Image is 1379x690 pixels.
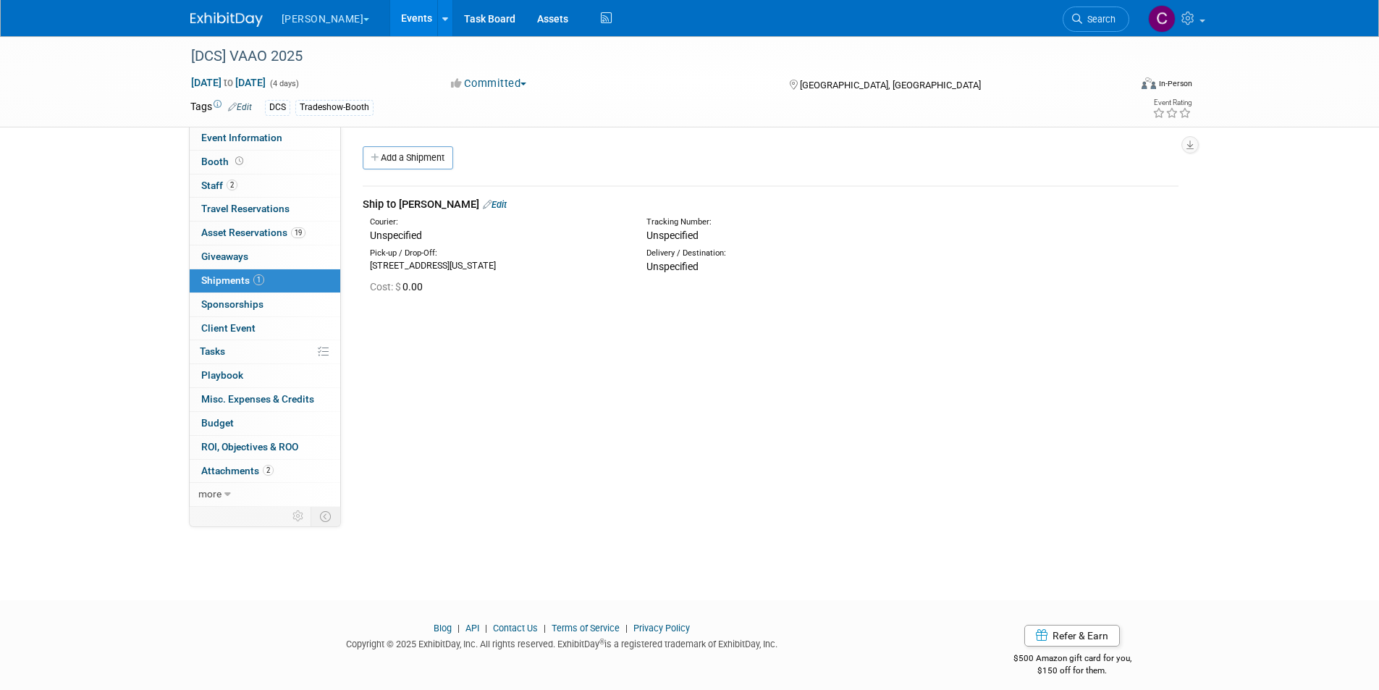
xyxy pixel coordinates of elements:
a: Event Information [190,127,340,150]
img: Cassidy Wright [1148,5,1176,33]
span: 0.00 [370,281,429,293]
span: 1 [253,274,264,285]
a: Tasks [190,340,340,363]
span: [DATE] [DATE] [190,76,266,89]
span: Budget [201,417,234,429]
a: Search [1063,7,1129,32]
span: | [540,623,549,634]
div: Ship to [PERSON_NAME] [363,197,1178,212]
div: [STREET_ADDRESS][US_STATE] [370,259,625,272]
div: In-Person [1158,78,1192,89]
span: [GEOGRAPHIC_DATA], [GEOGRAPHIC_DATA] [800,80,981,91]
span: Search [1082,14,1116,25]
a: Blog [434,623,452,634]
div: Copyright © 2025 ExhibitDay, Inc. All rights reserved. ExhibitDay is a registered trademark of Ex... [190,634,935,651]
span: Booth [201,156,246,167]
span: Asset Reservations [201,227,305,238]
a: API [465,623,479,634]
span: Staff [201,180,237,191]
span: Booth not reserved yet [232,156,246,167]
a: ROI, Objectives & ROO [190,436,340,459]
span: 19 [291,227,305,238]
a: Misc. Expenses & Credits [190,388,340,411]
a: Travel Reservations [190,198,340,221]
div: Event Rating [1152,99,1192,106]
span: Client Event [201,322,256,334]
div: $150 off for them. [956,665,1189,677]
span: (4 days) [269,79,299,88]
div: Unspecified [370,228,625,243]
a: Add a Shipment [363,146,453,169]
a: Shipments1 [190,269,340,293]
td: Personalize Event Tab Strip [286,507,311,526]
img: ExhibitDay [190,12,263,27]
span: 2 [227,180,237,190]
a: Budget [190,412,340,435]
div: Tradeshow-Booth [295,100,374,115]
div: [DCS] VAAO 2025 [186,43,1108,70]
span: more [198,488,222,500]
span: Giveaways [201,251,248,262]
span: Shipments [201,274,264,286]
div: DCS [265,100,290,115]
span: 2 [263,465,274,476]
span: Playbook [201,369,243,381]
a: Privacy Policy [633,623,690,634]
span: | [622,623,631,634]
div: Event Format [1044,75,1193,97]
a: more [190,483,340,506]
a: Staff2 [190,174,340,198]
a: Terms of Service [552,623,620,634]
a: Playbook [190,364,340,387]
span: Unspecified [646,261,699,272]
td: Toggle Event Tabs [311,507,340,526]
span: Attachments [201,465,274,476]
button: Committed [446,76,532,91]
img: Format-Inperson.png [1142,77,1156,89]
div: Pick-up / Drop-Off: [370,248,625,259]
span: | [481,623,491,634]
a: Booth [190,151,340,174]
div: $500 Amazon gift card for you, [956,643,1189,676]
a: Giveaways [190,245,340,269]
div: Delivery / Destination: [646,248,901,259]
a: Sponsorships [190,293,340,316]
div: Tracking Number: [646,216,971,228]
div: Courier: [370,216,625,228]
sup: ® [599,638,604,646]
span: | [454,623,463,634]
span: Travel Reservations [201,203,290,214]
td: Tags [190,99,252,116]
a: Edit [483,199,507,210]
span: Sponsorships [201,298,263,310]
a: Attachments2 [190,460,340,483]
a: Contact Us [493,623,538,634]
a: Asset Reservations19 [190,222,340,245]
a: Edit [228,102,252,112]
span: Event Information [201,132,282,143]
span: Tasks [200,345,225,357]
span: to [222,77,235,88]
a: Client Event [190,317,340,340]
span: Misc. Expenses & Credits [201,393,314,405]
a: Refer & Earn [1024,625,1120,647]
span: Unspecified [646,230,699,241]
span: ROI, Objectives & ROO [201,441,298,453]
span: Cost: $ [370,281,402,293]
